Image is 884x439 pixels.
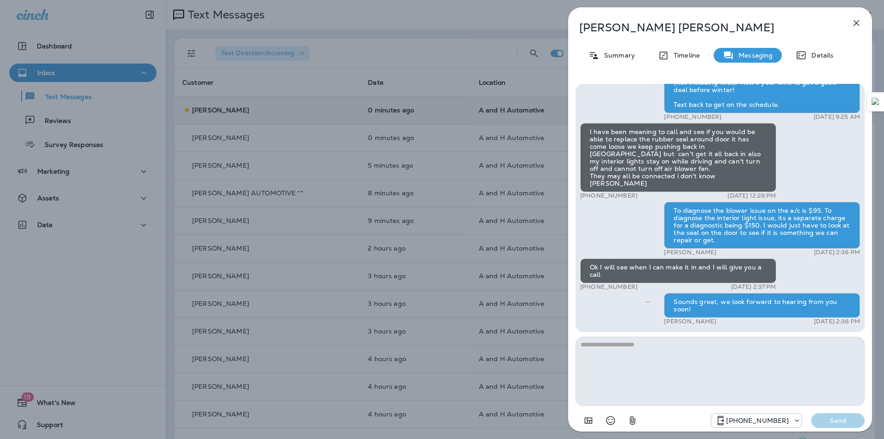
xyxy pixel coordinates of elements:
[580,192,638,199] p: [PHONE_NUMBER]
[664,202,860,249] div: To diagnose the blower issue on the a/c is $95. To diagnose the interior light issue, its a separ...
[727,192,776,199] p: [DATE] 12:28 PM
[807,52,833,59] p: Details
[711,415,802,426] div: +1 (405) 873-8731
[669,52,700,59] p: Timeline
[664,318,716,325] p: [PERSON_NAME]
[726,417,789,424] p: [PHONE_NUMBER]
[580,123,776,192] div: I have been meaning to call and see if you would be able to replace the rubber seal around door i...
[579,21,831,34] p: [PERSON_NAME] [PERSON_NAME]
[646,297,650,305] span: Sent
[734,52,773,59] p: Messaging
[814,113,860,121] p: [DATE] 9:25 AM
[601,411,620,430] button: Select an emoji
[580,283,638,291] p: [PHONE_NUMBER]
[664,113,721,121] p: [PHONE_NUMBER]
[664,293,860,318] div: Sounds great, we look forward to hearing from you soon!
[580,258,776,283] div: Ok I will see when I can make it in and I will give you a call
[814,318,860,325] p: [DATE] 2:38 PM
[731,283,776,291] p: [DATE] 2:37 PM
[664,249,716,256] p: [PERSON_NAME]
[599,52,635,59] p: Summary
[872,98,880,106] img: Detect Auto
[814,249,860,256] p: [DATE] 2:36 PM
[579,411,598,430] button: Add in a premade template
